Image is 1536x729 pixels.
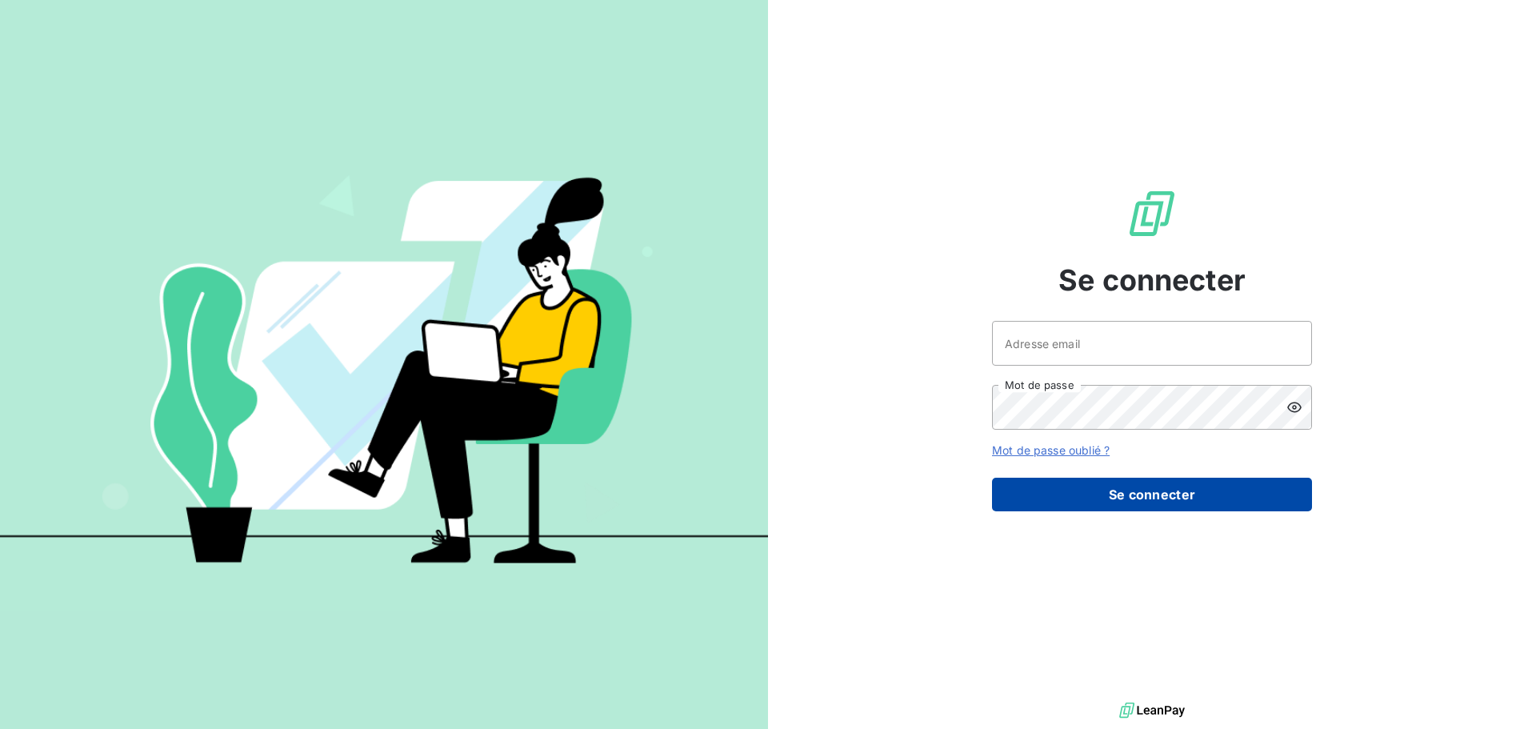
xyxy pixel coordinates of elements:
[1126,188,1178,239] img: Logo LeanPay
[992,443,1110,457] a: Mot de passe oublié ?
[992,478,1312,511] button: Se connecter
[1119,699,1185,723] img: logo
[1058,258,1246,302] span: Se connecter
[992,321,1312,366] input: placeholder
